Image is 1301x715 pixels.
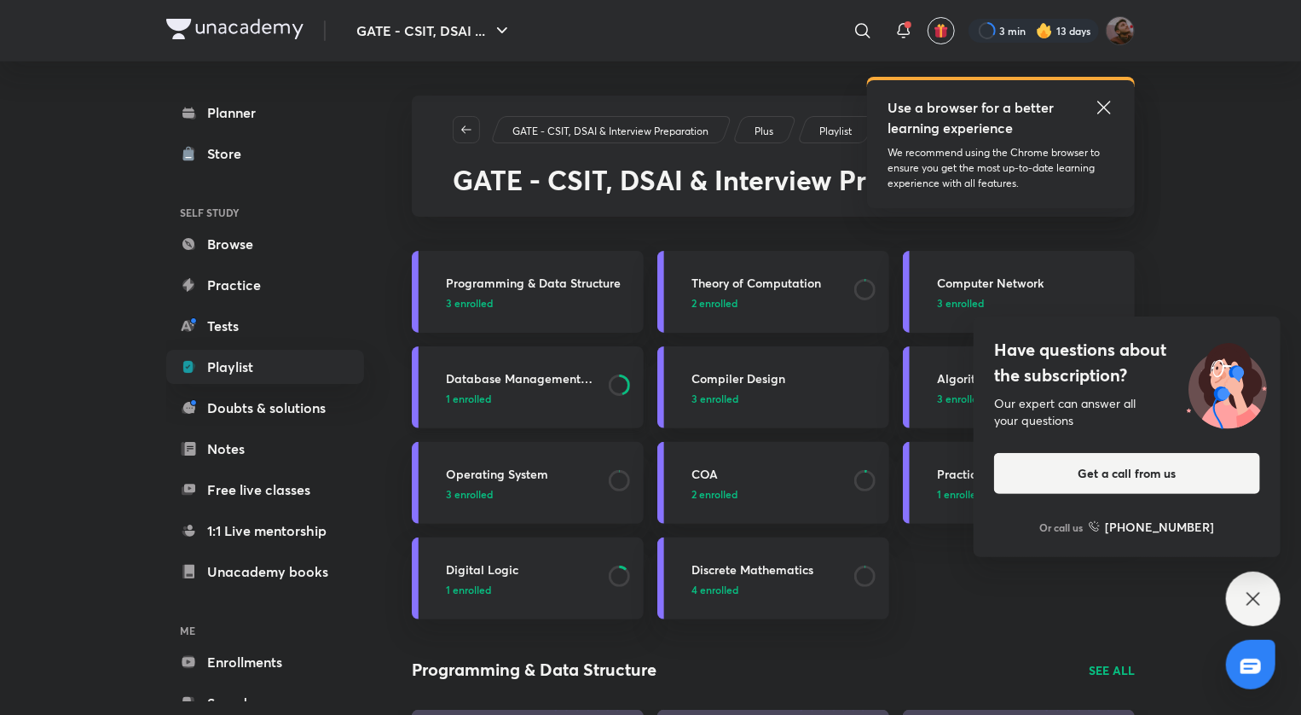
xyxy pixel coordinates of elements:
[937,274,1125,292] h3: Computer Network
[166,137,364,171] a: Store
[412,251,644,333] a: Programming & Data Structure3 enrolled
[166,350,364,384] a: Playlist
[446,391,491,406] span: 1 enrolled
[1106,16,1135,45] img: Suryansh Singh
[207,143,252,164] div: Store
[937,486,982,502] span: 1 enrolled
[446,561,598,578] h3: Digital Logic
[903,251,1135,333] a: Computer Network3 enrolled
[657,346,889,428] a: Compiler Design3 enrolled
[937,391,984,406] span: 3 enrolled
[1040,520,1084,535] p: Or call us
[819,124,852,139] p: Playlist
[937,295,984,311] span: 3 enrolled
[657,538,889,619] a: Discrete Mathematics4 enrolled
[166,473,364,507] a: Free live classes
[166,198,364,227] h6: SELF STUDY
[691,561,844,578] h3: Discrete Mathematics
[346,14,523,48] button: GATE - CSIT, DSAI ...
[888,97,1057,138] h5: Use a browser for a better learning experience
[691,295,737,311] span: 2 enrolled
[934,23,949,38] img: avatar
[412,538,644,619] a: Digital Logic1 enrolled
[657,442,889,524] a: COA2 enrolled
[166,645,364,679] a: Enrollments
[994,337,1260,388] h4: Have questions about the subscription?
[166,616,364,645] h6: ME
[994,453,1260,494] button: Get a call from us
[1089,661,1135,679] a: SEE ALL
[512,124,708,139] p: GATE - CSIT, DSAI & Interview Preparation
[752,124,777,139] a: Plus
[937,369,1125,387] h3: Algorithms
[166,514,364,548] a: 1:1 Live mentorship
[1173,337,1281,429] img: ttu_illustration_new.svg
[994,395,1260,429] div: Our expert can answer all your questions
[888,145,1114,191] p: We recommend using the Chrome browser to ensure you get the most up-to-date learning experience w...
[166,432,364,466] a: Notes
[691,391,738,406] span: 3 enrolled
[903,346,1135,428] a: Algorithms3 enrolled
[453,161,1090,198] span: GATE - CSIT, DSAI & Interview Preparation CS & IT
[817,124,855,139] a: Playlist
[755,124,773,139] p: Plus
[691,369,879,387] h3: Compiler Design
[691,274,844,292] h3: Theory of Computation
[166,19,304,44] a: Company Logo
[657,251,889,333] a: Theory of Computation2 enrolled
[446,486,493,502] span: 3 enrolled
[446,465,598,483] h3: Operating System
[928,17,955,44] button: avatar
[1036,22,1053,39] img: streak
[446,582,491,597] span: 1 enrolled
[166,555,364,589] a: Unacademy books
[446,274,633,292] h3: Programming & Data Structure
[691,465,844,483] h3: COA
[166,309,364,343] a: Tests
[166,268,364,302] a: Practice
[446,295,493,311] span: 3 enrolled
[412,442,644,524] a: Operating System3 enrolled
[1089,518,1215,536] a: [PHONE_NUMBER]
[166,391,364,425] a: Doubts & solutions
[412,346,644,428] a: Database Management System1 enrolled
[691,486,737,502] span: 2 enrolled
[937,465,1125,483] h3: Practice and Strategy
[166,96,364,130] a: Planner
[166,227,364,261] a: Browse
[1106,518,1215,536] h6: [PHONE_NUMBER]
[903,442,1135,524] a: Practice and Strategy1 enrolled
[446,369,598,387] h3: Database Management System
[510,124,712,139] a: GATE - CSIT, DSAI & Interview Preparation
[412,657,656,683] h2: Programming & Data Structure
[691,582,738,597] span: 4 enrolled
[166,19,304,39] img: Company Logo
